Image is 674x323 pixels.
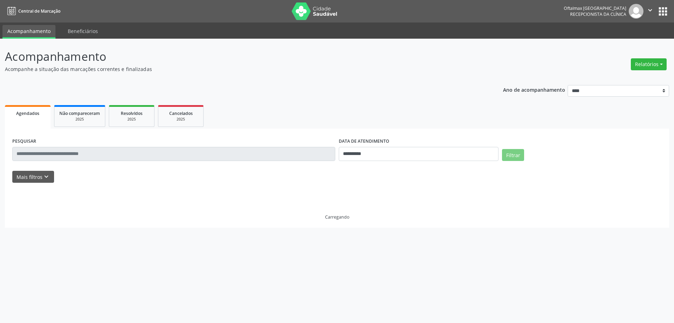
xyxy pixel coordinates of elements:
[59,117,100,122] div: 2025
[2,25,55,39] a: Acompanhamento
[629,4,643,19] img: img
[646,6,654,14] i: 
[18,8,60,14] span: Central de Marcação
[16,110,39,116] span: Agendados
[114,117,149,122] div: 2025
[121,110,143,116] span: Resolvidos
[59,110,100,116] span: Não compareceram
[502,149,524,161] button: Filtrar
[5,48,470,65] p: Acompanhamento
[657,5,669,18] button: apps
[643,4,657,19] button: 
[63,25,103,37] a: Beneficiários
[325,214,349,220] div: Carregando
[564,5,626,11] div: Oftalmax [GEOGRAPHIC_DATA]
[503,85,565,94] p: Ano de acompanhamento
[339,136,389,147] label: DATA DE ATENDIMENTO
[42,173,50,181] i: keyboard_arrow_down
[570,11,626,17] span: Recepcionista da clínica
[12,136,36,147] label: PESQUISAR
[631,58,667,70] button: Relatórios
[5,65,470,73] p: Acompanhe a situação das marcações correntes e finalizadas
[12,171,54,183] button: Mais filtroskeyboard_arrow_down
[163,117,198,122] div: 2025
[5,5,60,17] a: Central de Marcação
[169,110,193,116] span: Cancelados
